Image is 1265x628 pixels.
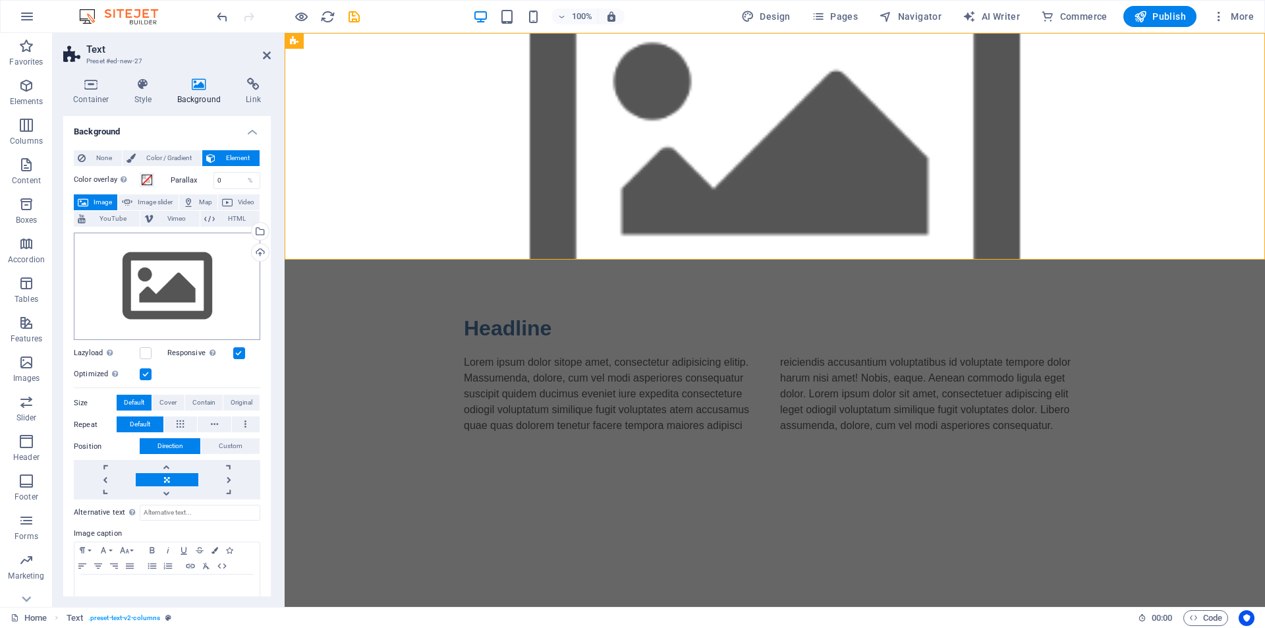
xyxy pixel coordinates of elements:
[1041,10,1108,23] span: Commerce
[152,395,184,411] button: Cover
[167,345,233,361] label: Responsive
[202,150,260,166] button: Element
[1138,610,1173,626] h6: Session time
[812,10,858,23] span: Pages
[551,9,598,24] button: 100%
[74,345,140,361] label: Lazyload
[10,136,43,146] p: Columns
[74,558,90,574] button: Align Left
[74,505,140,521] label: Alternative text
[1183,610,1228,626] button: Code
[874,6,947,27] button: Navigator
[74,526,260,542] label: Image caption
[123,150,202,166] button: Color / Gradient
[14,294,38,304] p: Tables
[74,233,260,341] div: Select files from the file manager, stock photos, or upload file(s)
[222,542,237,558] button: Icons
[67,610,83,626] span: Click to select. Double-click to edit
[237,194,256,210] span: Video
[320,9,335,24] i: Reload page
[223,395,260,411] button: Original
[1036,6,1113,27] button: Commerce
[736,6,796,27] button: Design
[90,150,118,166] span: None
[236,78,271,105] h4: Link
[14,531,38,542] p: Forms
[192,542,208,558] button: Strikethrough
[176,542,192,558] button: Underline (Ctrl+U)
[13,373,40,384] p: Images
[214,558,230,574] button: HTML
[160,558,176,574] button: Ordered List
[167,78,237,105] h4: Background
[14,492,38,502] p: Footer
[231,395,252,411] span: Original
[86,55,244,67] h3: Preset #ed-new-27
[571,9,592,24] h6: 100%
[185,395,223,411] button: Contain
[215,9,230,24] i: Undo: Change background (Ctrl+Z)
[157,211,195,227] span: Vimeo
[88,610,160,626] span: . preset-text-v2-columns
[125,78,167,105] h4: Style
[10,96,43,107] p: Elements
[200,211,260,227] button: HTML
[76,9,175,24] img: Editor Logo
[1212,10,1254,23] span: More
[74,417,117,433] label: Repeat
[879,10,942,23] span: Navigator
[957,6,1025,27] button: AI Writer
[74,194,117,210] button: Image
[160,542,176,558] button: Italic (Ctrl+I)
[320,9,335,24] button: reload
[1189,610,1222,626] span: Code
[11,610,47,626] a: Click to cancel selection. Double-click to open Pages
[346,9,362,24] button: save
[8,254,45,265] p: Accordion
[1161,613,1163,623] span: :
[165,614,171,621] i: This element is a customizable preset
[183,558,198,574] button: Insert Link
[8,571,44,581] p: Marketing
[1134,10,1186,23] span: Publish
[74,439,140,455] label: Position
[1207,6,1259,27] button: More
[74,395,117,411] label: Size
[16,215,38,225] p: Boxes
[219,150,256,166] span: Element
[63,116,271,140] h4: Background
[605,11,617,22] i: On resize automatically adjust zoom level to fit chosen device.
[12,175,41,186] p: Content
[208,542,222,558] button: Colors
[179,194,217,210] button: Map
[140,150,198,166] span: Color / Gradient
[13,452,40,463] p: Header
[124,395,144,411] span: Default
[159,395,177,411] span: Cover
[74,366,140,382] label: Optimized
[192,395,215,411] span: Contain
[214,9,230,24] button: undo
[63,78,125,105] h4: Container
[347,9,362,24] i: Save (Ctrl+S)
[92,194,113,210] span: Image
[1239,610,1254,626] button: Usercentrics
[198,558,214,574] button: Clear Formatting
[144,558,160,574] button: Unordered List
[90,558,106,574] button: Align Center
[198,194,213,210] span: Map
[67,610,172,626] nav: breadcrumb
[90,211,136,227] span: YouTube
[117,395,152,411] button: Default
[140,505,260,521] input: Alternative text...
[118,194,178,210] button: Image slider
[117,542,138,558] button: Font Size
[219,211,256,227] span: HTML
[122,558,138,574] button: Align Justify
[74,150,122,166] button: None
[74,211,140,227] button: YouTube
[130,416,150,432] span: Default
[86,43,271,55] h2: Text
[140,211,199,227] button: Vimeo
[9,57,43,67] p: Favorites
